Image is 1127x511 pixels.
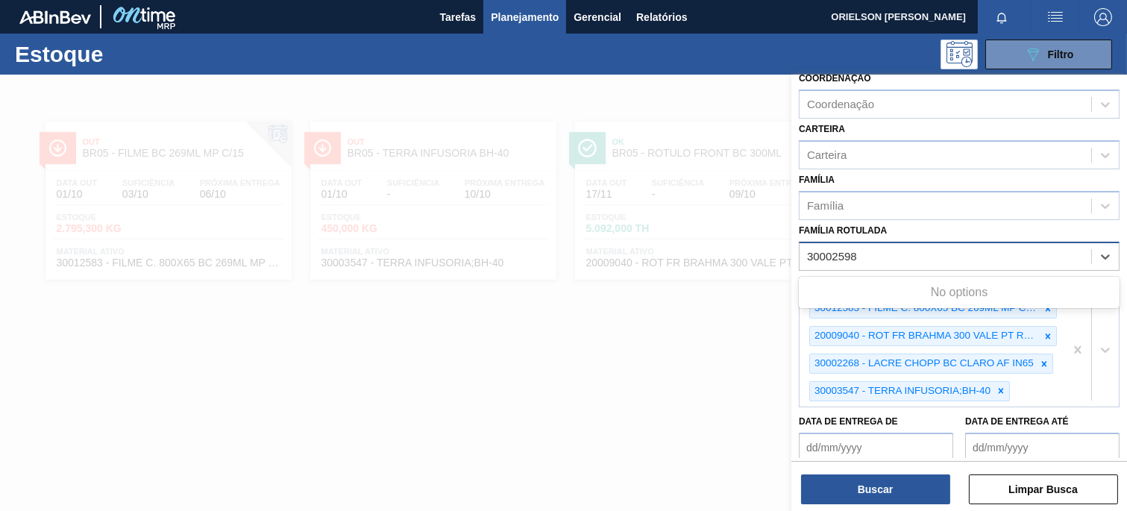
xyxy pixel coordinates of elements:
img: userActions [1046,8,1064,26]
span: Filtro [1048,48,1074,60]
div: 30012583 - FILME C. 800X65 BC 269ML MP C15 429 [810,299,1040,318]
div: Pogramando: nenhum usuário selecionado [941,40,978,69]
img: Logout [1094,8,1112,26]
div: Coordenação [807,98,874,111]
div: No options [799,280,1120,305]
label: Família Rotulada [799,225,887,236]
h1: Estoque [15,46,228,63]
div: 30003547 - TERRA INFUSORIA;BH-40 [810,382,993,401]
button: Notificações [978,7,1026,28]
span: Relatórios [636,8,687,26]
label: Data de Entrega de [799,416,898,427]
span: Gerencial [574,8,621,26]
label: Material ativo [799,276,873,286]
span: Tarefas [439,8,476,26]
label: Data de Entrega até [965,416,1069,427]
label: Coordenação [799,73,871,84]
img: TNhmsLtSVTkK8tSr43FrP2fwEKptu5GPRR3wAAAABJRU5ErkJggg== [19,10,91,24]
input: dd/mm/yyyy [799,433,953,463]
button: Filtro [985,40,1112,69]
input: dd/mm/yyyy [965,433,1120,463]
label: Família [799,175,835,185]
div: 30002268 - LACRE CHOPP BC CLARO AF IN65 [810,354,1036,373]
span: Planejamento [491,8,559,26]
label: Carteira [799,124,845,134]
div: Família [807,199,844,212]
div: Carteira [807,148,847,161]
div: 20009040 - ROT FR BRAHMA 300 VALE PT REV02 CX60ML [810,327,1040,345]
